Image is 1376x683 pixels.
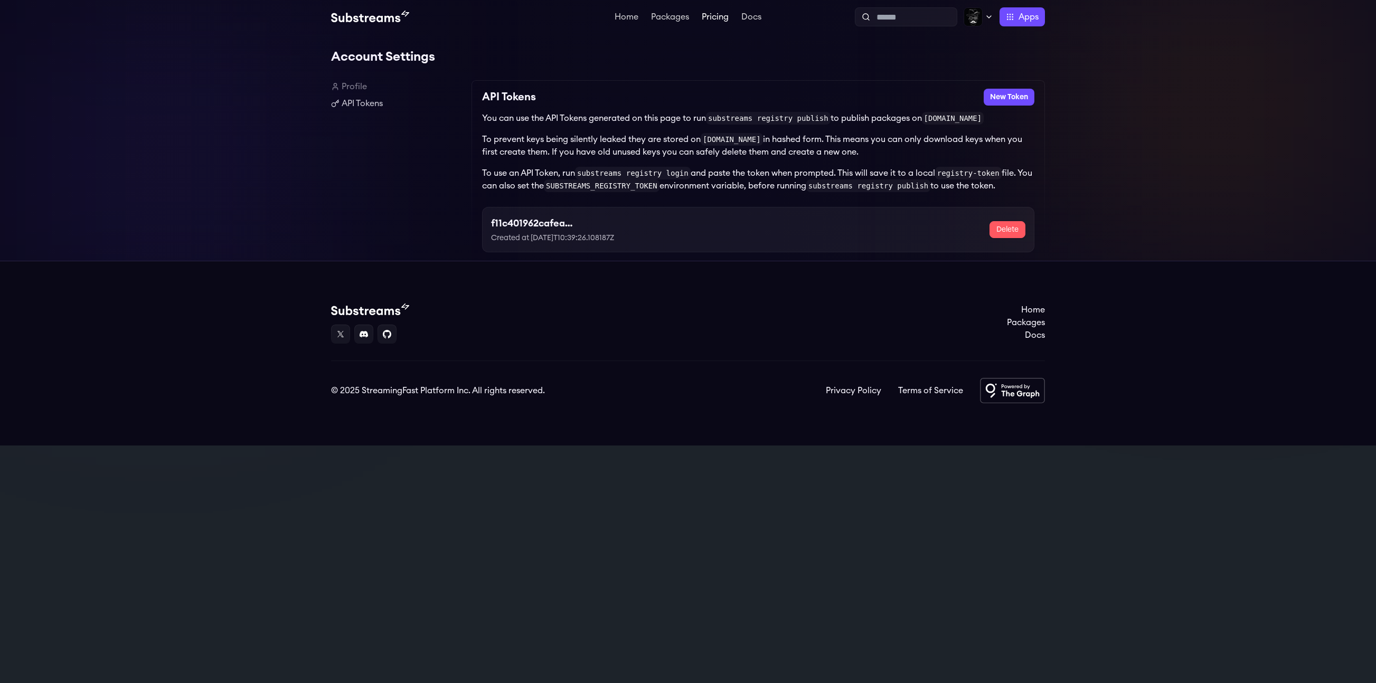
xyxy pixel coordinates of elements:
[482,89,536,106] h2: API Tokens
[331,303,409,316] img: Substream's logo
[964,7,983,26] img: Profile
[331,11,409,23] img: Substream's logo
[1019,11,1039,23] span: Apps
[739,13,764,23] a: Docs
[989,221,1025,238] button: Delete
[706,112,831,125] code: substreams registry publish
[491,233,657,243] p: Created at [DATE]T10:39:26.108187Z
[1007,316,1045,329] a: Packages
[700,13,731,23] a: Pricing
[482,133,1034,158] p: To prevent keys being silently leaked they are stored on in hashed form. This means you can only ...
[482,112,1034,125] p: You can use the API Tokens generated on this page to run to publish packages on
[482,167,1034,192] p: To use an API Token, run and paste the token when prompted. This will save it to a local file. Yo...
[544,179,659,192] code: SUBSTREAMS_REGISTRY_TOKEN
[491,216,574,231] h3: f11c401962cafeaedc7da8e2a90d511d
[331,46,1045,68] h1: Account Settings
[331,384,545,397] div: © 2025 StreamingFast Platform Inc. All rights reserved.
[575,167,691,179] code: substreams registry login
[612,13,640,23] a: Home
[806,179,931,192] code: substreams registry publish
[649,13,691,23] a: Packages
[980,378,1045,403] img: Powered by The Graph
[1007,329,1045,341] a: Docs
[701,133,763,146] code: [DOMAIN_NAME]
[1007,303,1045,316] a: Home
[922,112,984,125] code: [DOMAIN_NAME]
[898,384,963,397] a: Terms of Service
[935,167,1002,179] code: registry-token
[331,97,463,110] a: API Tokens
[984,89,1034,106] button: New Token
[331,80,463,93] a: Profile
[826,384,881,397] a: Privacy Policy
